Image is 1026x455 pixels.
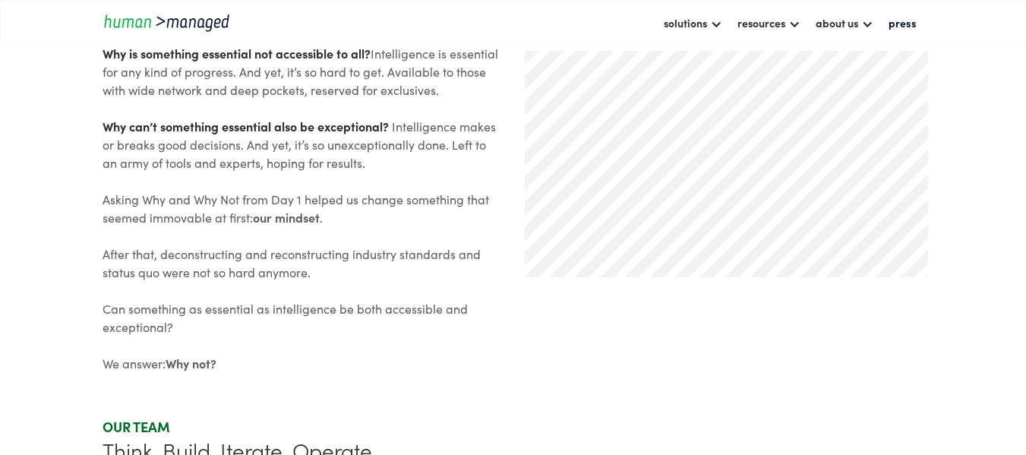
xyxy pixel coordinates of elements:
[103,118,392,134] strong: Why can’t something essential also be exceptional? ​​
[103,418,923,436] div: Our team
[656,10,730,36] div: solutions
[166,355,216,371] strong: Why not?
[664,14,707,32] div: solutions
[103,12,239,33] a: home
[816,14,858,32] div: about us
[730,10,808,36] div: resources
[103,44,500,372] div: Intelligence is essential for any kind of progress.​ And yet, it’s so hard to get. ​Available to ...
[737,14,785,32] div: resources
[808,10,881,36] div: about us
[253,209,320,226] strong: our mindset
[881,10,923,36] a: press
[103,45,371,62] strong: Why is something essential not accessible to all?​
